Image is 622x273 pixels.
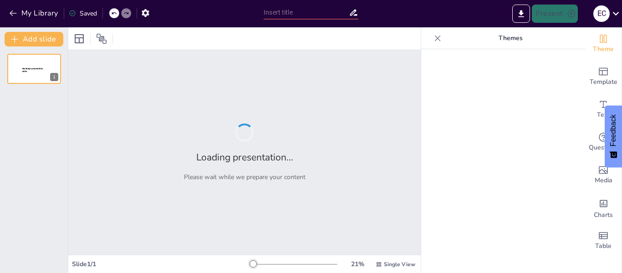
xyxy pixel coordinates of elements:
[512,5,530,23] button: Export to PowerPoint
[72,31,87,46] div: Layout
[69,9,97,18] div: Saved
[585,224,622,257] div: Add a table
[5,32,63,46] button: Add slide
[7,54,61,84] div: 1
[593,5,610,23] button: E C
[445,27,576,49] p: Themes
[47,57,58,67] button: Cannot delete last slide
[585,191,622,224] div: Add charts and graphs
[384,261,415,268] span: Single View
[585,93,622,126] div: Add text boxes
[532,5,577,23] button: Present
[594,210,613,220] span: Charts
[7,6,62,21] button: My Library
[605,105,622,167] button: Feedback - Show survey
[585,126,622,159] div: Get real-time input from your audience
[22,67,43,72] span: Sendsteps presentation editor
[347,260,368,268] div: 21 %
[590,77,617,87] span: Template
[184,173,306,181] p: Please wait while we prepare your content
[609,114,617,146] span: Feedback
[595,175,612,185] span: Media
[595,241,612,251] span: Table
[585,27,622,60] div: Change the overall theme
[585,60,622,93] div: Add ready made slides
[593,44,614,54] span: Theme
[196,151,293,164] h2: Loading presentation...
[264,6,349,19] input: Insert title
[50,73,58,81] div: 1
[597,110,610,120] span: Text
[35,57,46,67] button: Duplicate Slide
[96,33,107,44] span: Position
[593,5,610,22] div: E C
[72,260,250,268] div: Slide 1 / 1
[585,159,622,191] div: Add images, graphics, shapes or video
[589,143,618,153] span: Questions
